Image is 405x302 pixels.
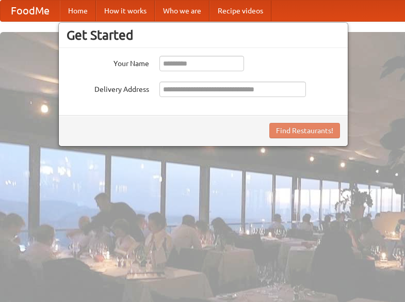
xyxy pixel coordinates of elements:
[155,1,209,21] a: Who we are
[1,1,60,21] a: FoodMe
[67,27,340,43] h3: Get Started
[67,56,149,69] label: Your Name
[269,123,340,138] button: Find Restaurants!
[60,1,96,21] a: Home
[209,1,271,21] a: Recipe videos
[67,82,149,94] label: Delivery Address
[96,1,155,21] a: How it works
